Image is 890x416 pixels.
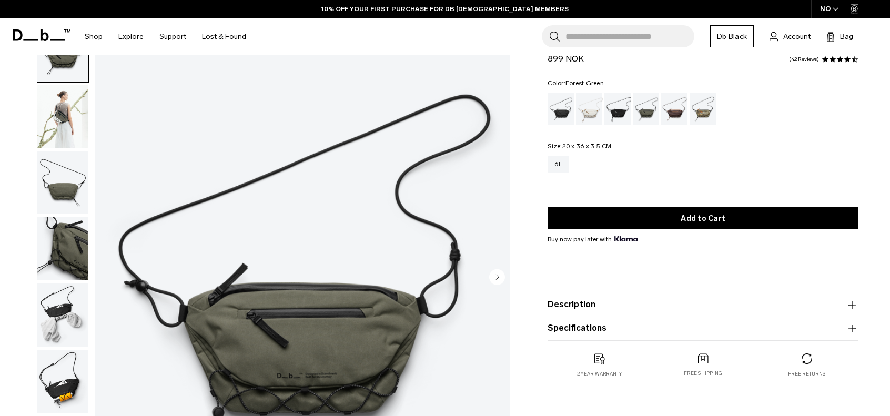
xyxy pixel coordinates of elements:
button: Add to Cart [548,207,858,229]
a: Shop [85,18,103,55]
img: Roamer Pro Sling Bag 6L Forest Green [37,283,88,347]
button: Specifications [548,322,858,335]
img: Roamer Pro Sling Bag 6L Forest Green [37,217,88,280]
a: Oatmilk [576,93,602,125]
img: {"height" => 20, "alt" => "Klarna"} [614,236,637,241]
button: Bag [826,30,853,43]
button: Roamer Pro Sling Bag 6L Forest Green [37,349,89,413]
a: Forest Green [633,93,659,125]
a: Support [159,18,186,55]
legend: Color: [548,80,604,86]
button: Roamer Pro Sling Bag 6L Forest Green [37,151,89,215]
a: 6L [548,156,569,173]
button: Next slide [489,269,505,287]
a: Charcoal Grey [604,93,631,125]
span: Forest Green [565,79,604,87]
span: Account [783,31,811,42]
a: Black Out [548,93,574,125]
img: Roamer Pro Sling Bag 6L Forest Green [37,350,88,413]
a: Homegrown with Lu [661,93,687,125]
a: Db Black [710,25,754,47]
span: 899 NOK [548,54,584,64]
a: Db x Beyond Medals [690,93,716,125]
a: Explore [118,18,144,55]
p: 2 year warranty [577,370,622,378]
legend: Size: [548,143,611,149]
span: 20 x 36 x 3.5 CM [562,143,612,150]
a: Account [770,30,811,43]
a: 10% OFF YOUR FIRST PURCHASE FOR DB [DEMOGRAPHIC_DATA] MEMBERS [321,4,569,14]
button: Roamer Pro Sling Bag 6L Forest Green [37,85,89,149]
button: Roamer Pro Sling Bag 6L Forest Green [37,283,89,347]
p: Free returns [788,370,825,378]
img: Roamer Pro Sling Bag 6L Forest Green [37,85,88,148]
img: Roamer Pro Sling Bag 6L Forest Green [37,151,88,215]
button: Roamer Pro Sling Bag 6L Forest Green [37,217,89,281]
button: Description [548,299,858,311]
a: Lost & Found [202,18,246,55]
span: Buy now pay later with [548,235,637,244]
p: Free shipping [684,370,722,377]
span: Bag [840,31,853,42]
nav: Main Navigation [77,18,254,55]
a: 42 reviews [789,57,819,62]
